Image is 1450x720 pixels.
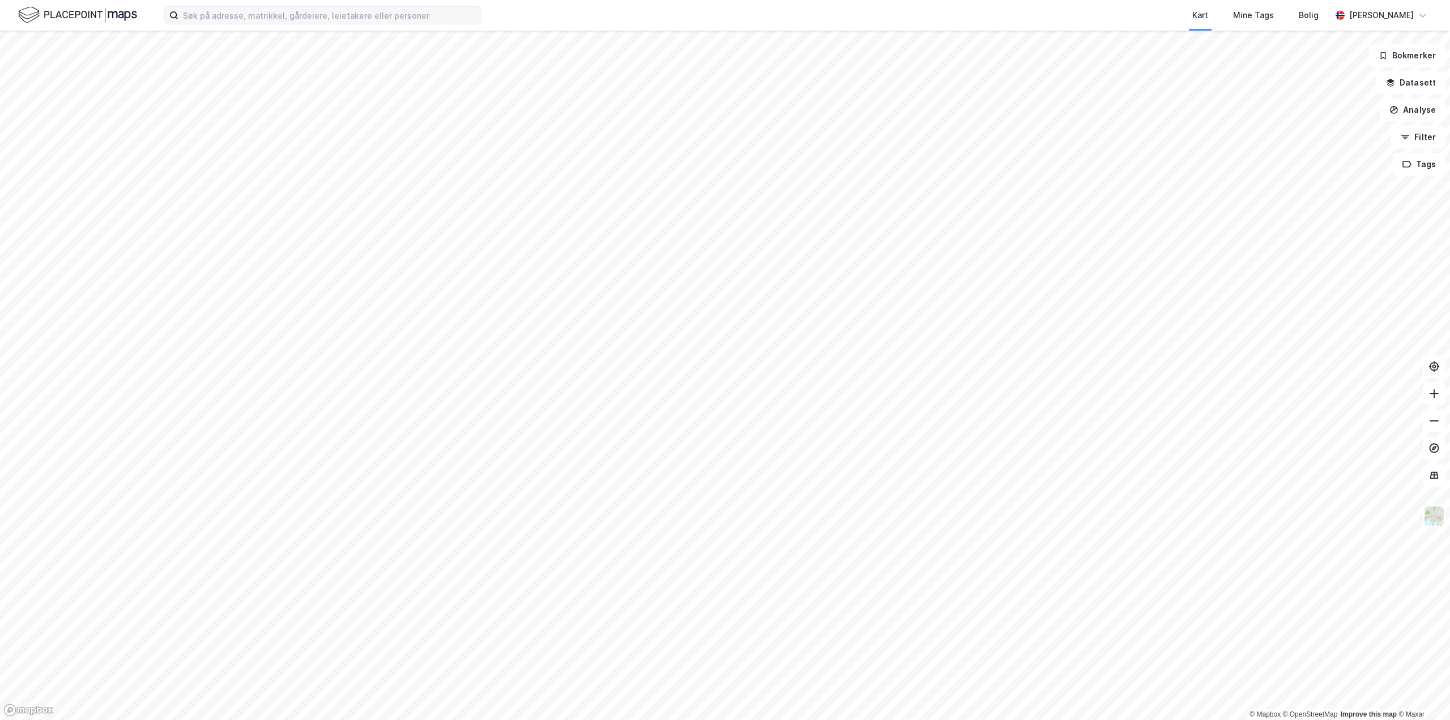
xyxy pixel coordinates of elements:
a: Improve this map [1341,710,1397,718]
iframe: Chat Widget [1393,666,1450,720]
button: Datasett [1376,71,1445,94]
button: Bokmerker [1369,44,1445,67]
div: [PERSON_NAME] [1349,8,1414,22]
input: Søk på adresse, matrikkel, gårdeiere, leietakere eller personer [178,7,481,24]
button: Analyse [1380,99,1445,121]
a: Mapbox homepage [3,704,53,717]
a: OpenStreetMap [1283,710,1338,718]
button: Filter [1391,126,1445,148]
img: logo.f888ab2527a4732fd821a326f86c7f29.svg [18,5,137,25]
div: Kart [1192,8,1208,22]
button: Tags [1393,153,1445,176]
div: Kontrollprogram for chat [1393,666,1450,720]
a: Mapbox [1249,710,1281,718]
div: Bolig [1299,8,1319,22]
img: Z [1423,505,1445,527]
div: Mine Tags [1233,8,1274,22]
